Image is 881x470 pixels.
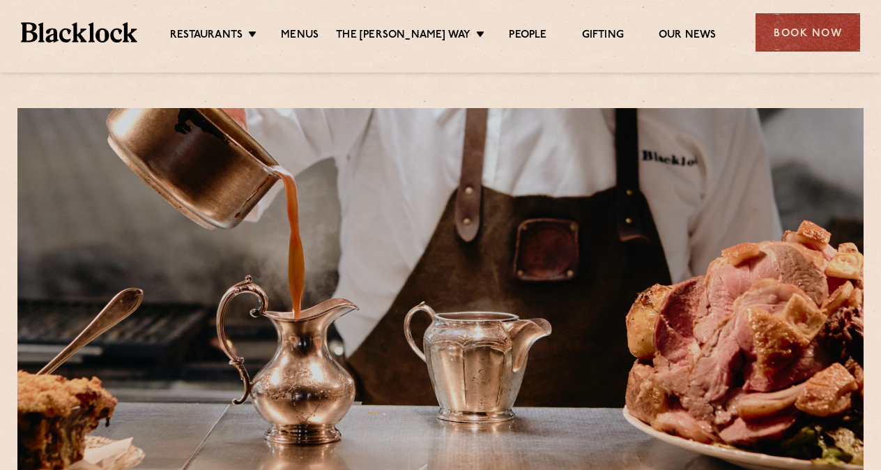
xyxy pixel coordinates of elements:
a: The [PERSON_NAME] Way [336,29,470,44]
a: Gifting [582,29,624,44]
div: Book Now [756,13,860,52]
a: Restaurants [170,29,243,44]
a: People [509,29,546,44]
a: Menus [281,29,319,44]
a: Our News [659,29,717,44]
img: BL_Textured_Logo-footer-cropped.svg [21,22,137,42]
